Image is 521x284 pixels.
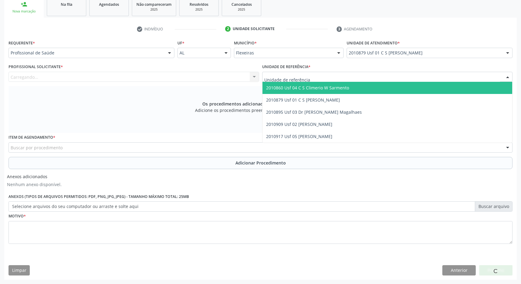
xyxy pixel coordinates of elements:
span: Buscar por procedimento [11,144,63,151]
label: Requerente [9,38,35,48]
span: Não compareceram [136,2,172,7]
div: person_add [21,1,27,8]
div: 2025 [136,7,172,12]
span: 2010909 Usf 02 [PERSON_NAME] [266,121,332,127]
div: 2025 [226,7,257,12]
div: Nova marcação [9,9,39,14]
span: 2010895 Usf 03 Dr [PERSON_NAME] Magalhaes [266,109,362,115]
span: Resolvidos [190,2,208,7]
div: 2025 [184,7,214,12]
span: Na fila [61,2,72,7]
span: 2010860 Usf 04 C S Climerio W Sarmento [266,85,349,91]
span: 2010879 Usf 01 C S [PERSON_NAME] [266,97,340,103]
button: Adicionar Procedimento [9,157,512,169]
span: Adicione os procedimentos preenchendo os campos logo abaixo [195,107,326,113]
h6: Anexos adicionados [7,174,62,179]
button: Limpar [9,265,30,275]
label: Item de agendamento [9,133,55,142]
label: Município [234,38,257,48]
p: Nenhum anexo disponível. [7,181,62,188]
label: UF [177,38,184,48]
span: Flexeiras [236,50,331,56]
div: Unidade solicitante [233,26,275,32]
label: Motivo [9,212,26,221]
label: Anexos (Tipos de arquivos permitidos: PDF, PNG, JPG, JPEG) - Tamanho máximo total: 25MB [9,192,189,201]
input: Unidade de referência [264,74,500,86]
span: Os procedimentos adicionados serão visualizados aqui [202,101,318,107]
span: 2010917 Usf 05 [PERSON_NAME] [266,133,332,139]
span: Cancelados [231,2,252,7]
span: Agendados [99,2,119,7]
button: Anterior [442,265,476,275]
span: 2010879 Usf 01 C S [PERSON_NAME] [349,50,500,56]
label: Unidade de referência [262,62,310,72]
div: 2 [225,26,231,32]
label: Unidade de atendimento [347,38,400,48]
label: Profissional Solicitante [9,62,63,72]
span: AL [180,50,218,56]
span: Profissional de Saúde [11,50,162,56]
span: Adicionar Procedimento [235,160,286,166]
